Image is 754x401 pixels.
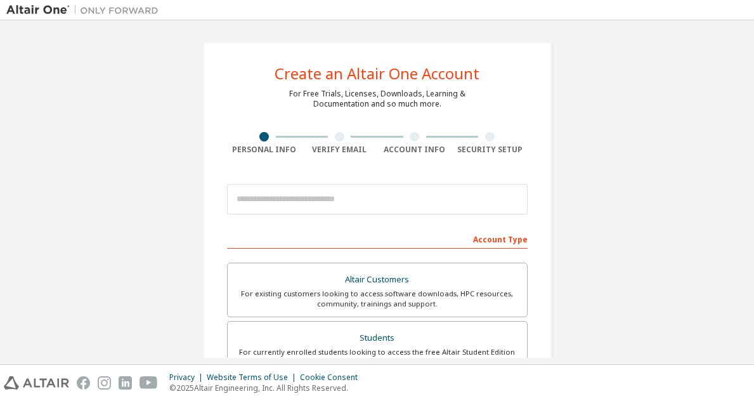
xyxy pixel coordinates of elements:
[207,372,300,383] div: Website Terms of Use
[4,376,69,390] img: altair_logo.svg
[77,376,90,390] img: facebook.svg
[235,289,519,309] div: For existing customers looking to access software downloads, HPC resources, community, trainings ...
[169,383,365,393] p: © 2025 Altair Engineering, Inc. All Rights Reserved.
[235,271,519,289] div: Altair Customers
[377,145,453,155] div: Account Info
[169,372,207,383] div: Privacy
[119,376,132,390] img: linkedin.svg
[227,228,528,249] div: Account Type
[6,4,165,16] img: Altair One
[289,89,465,109] div: For Free Trials, Licenses, Downloads, Learning & Documentation and so much more.
[235,329,519,347] div: Students
[275,66,479,81] div: Create an Altair One Account
[300,372,365,383] div: Cookie Consent
[98,376,111,390] img: instagram.svg
[235,347,519,367] div: For currently enrolled students looking to access the free Altair Student Edition bundle and all ...
[140,376,158,390] img: youtube.svg
[452,145,528,155] div: Security Setup
[227,145,302,155] div: Personal Info
[302,145,377,155] div: Verify Email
